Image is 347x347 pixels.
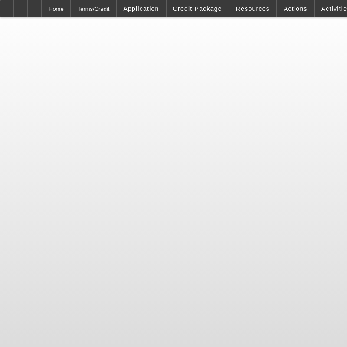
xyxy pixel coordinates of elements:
button: Application [117,0,165,17]
span: Resources [236,5,270,12]
span: Application [123,5,159,12]
button: Actions [277,0,314,17]
button: Credit Package [167,0,229,17]
span: Credit Package [173,5,222,12]
span: Actions [284,5,308,12]
button: Resources [229,0,276,17]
